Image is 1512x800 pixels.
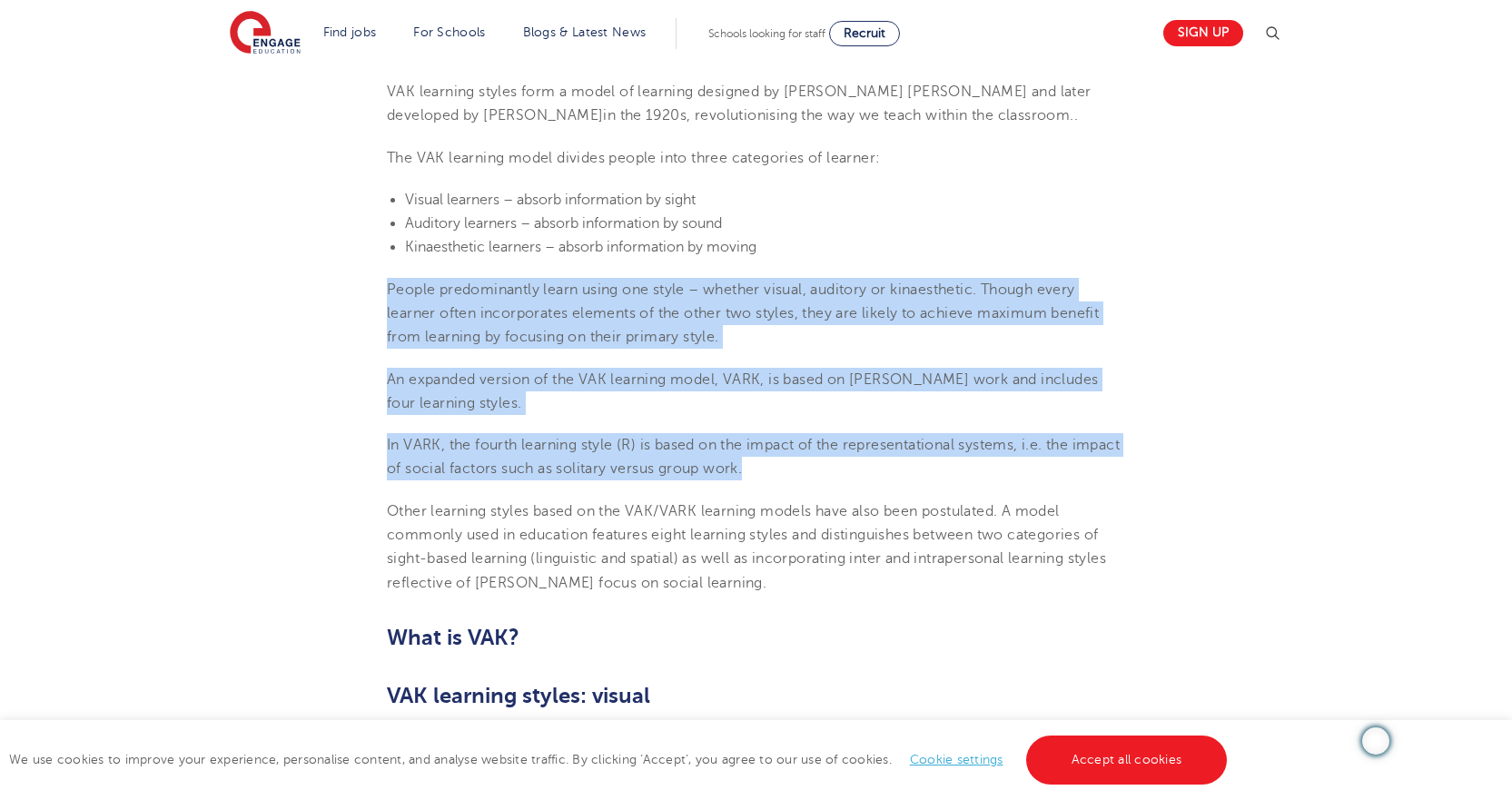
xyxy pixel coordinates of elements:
a: Recruit [829,21,900,46]
a: Accept all cookies [1026,736,1228,785]
span: The VAK learning model divides people into three categories of learner: [387,150,880,166]
a: For Schools [413,25,485,39]
img: Engage Education [230,11,301,56]
h2: What is VAK? [387,622,1125,653]
span: In VARK, the fourth learning style (R) is based on the impact of the representational systems, i.... [387,437,1120,477]
span: We use cookies to improve your experience, personalise content, and analyse website traffic. By c... [9,753,1231,766]
span: in the 1920s, revolutionising the way we teach within the classroom. [603,107,1073,123]
span: Kinaesthetic learners – absorb information by moving [405,239,756,255]
span: Schools looking for staff [708,27,825,40]
span: Visual learners – absorb information by sight [405,192,696,208]
span: People predominantly learn using one style – whether visual, auditory or kinaesthetic. Though eve... [387,281,1099,346]
span: Other learning styles based on the VAK/VARK learning models have also been postulated. A model co... [387,503,1106,591]
span: Recruit [844,26,885,40]
span: VAK learning styles form a model of learning designed by [PERSON_NAME] [PERSON_NAME] and later de... [387,84,1092,123]
span: Auditory learners – absorb information by sound [405,215,722,232]
span: An expanded version of the VAK learning model, VARK, is based on [PERSON_NAME] work and includes ... [387,371,1098,411]
a: Sign up [1163,20,1243,46]
a: Cookie settings [910,753,1003,766]
a: Blogs & Latest News [523,25,647,39]
a: Find jobs [323,25,377,39]
b: VAK learning styles: visual [387,683,650,708]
